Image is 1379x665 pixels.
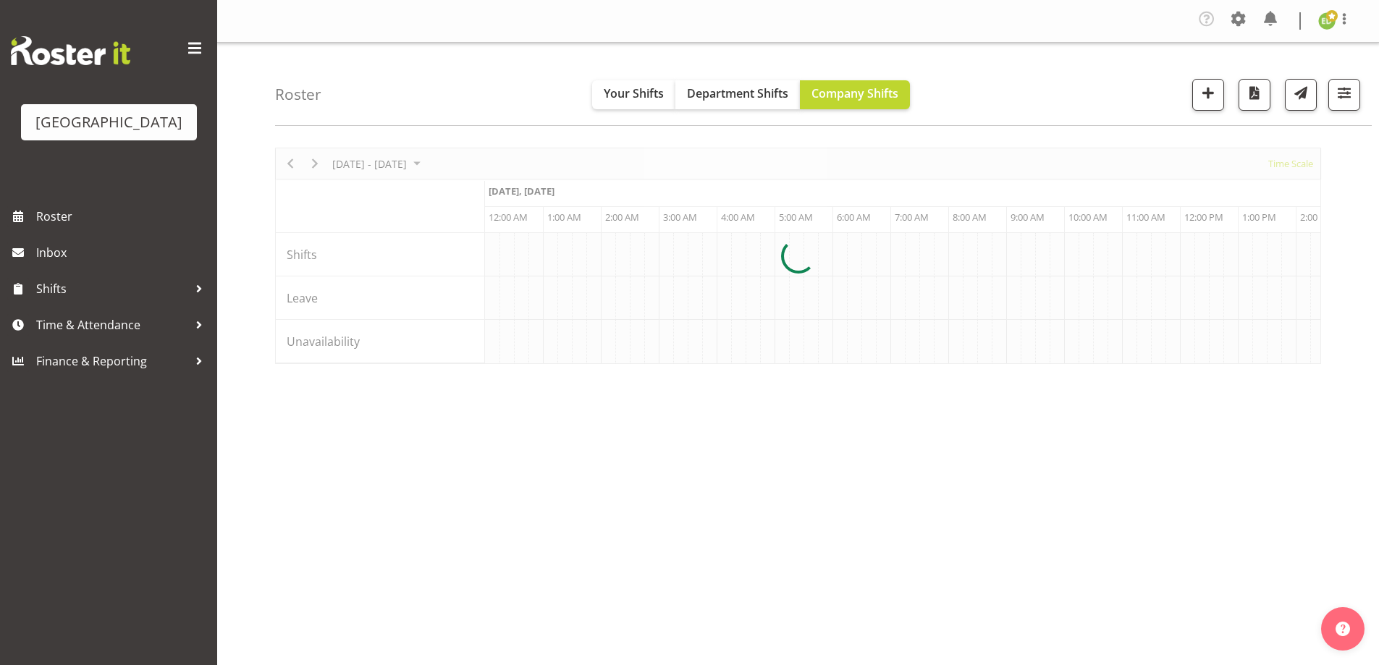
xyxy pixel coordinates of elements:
button: Company Shifts [800,80,910,109]
button: Your Shifts [592,80,675,109]
span: Department Shifts [687,85,788,101]
img: emma-dowman11789.jpg [1318,12,1336,30]
h4: Roster [275,86,321,103]
span: Roster [36,206,210,227]
button: Send a list of all shifts for the selected filtered period to all rostered employees. [1285,79,1317,111]
span: Your Shifts [604,85,664,101]
span: Finance & Reporting [36,350,188,372]
span: Inbox [36,242,210,263]
span: Company Shifts [811,85,898,101]
span: Shifts [36,278,188,300]
button: Filter Shifts [1328,79,1360,111]
img: help-xxl-2.png [1336,622,1350,636]
button: Add a new shift [1192,79,1224,111]
img: Rosterit website logo [11,36,130,65]
span: Time & Attendance [36,314,188,336]
div: [GEOGRAPHIC_DATA] [35,111,182,133]
button: Department Shifts [675,80,800,109]
button: Download a PDF of the roster according to the set date range. [1239,79,1270,111]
